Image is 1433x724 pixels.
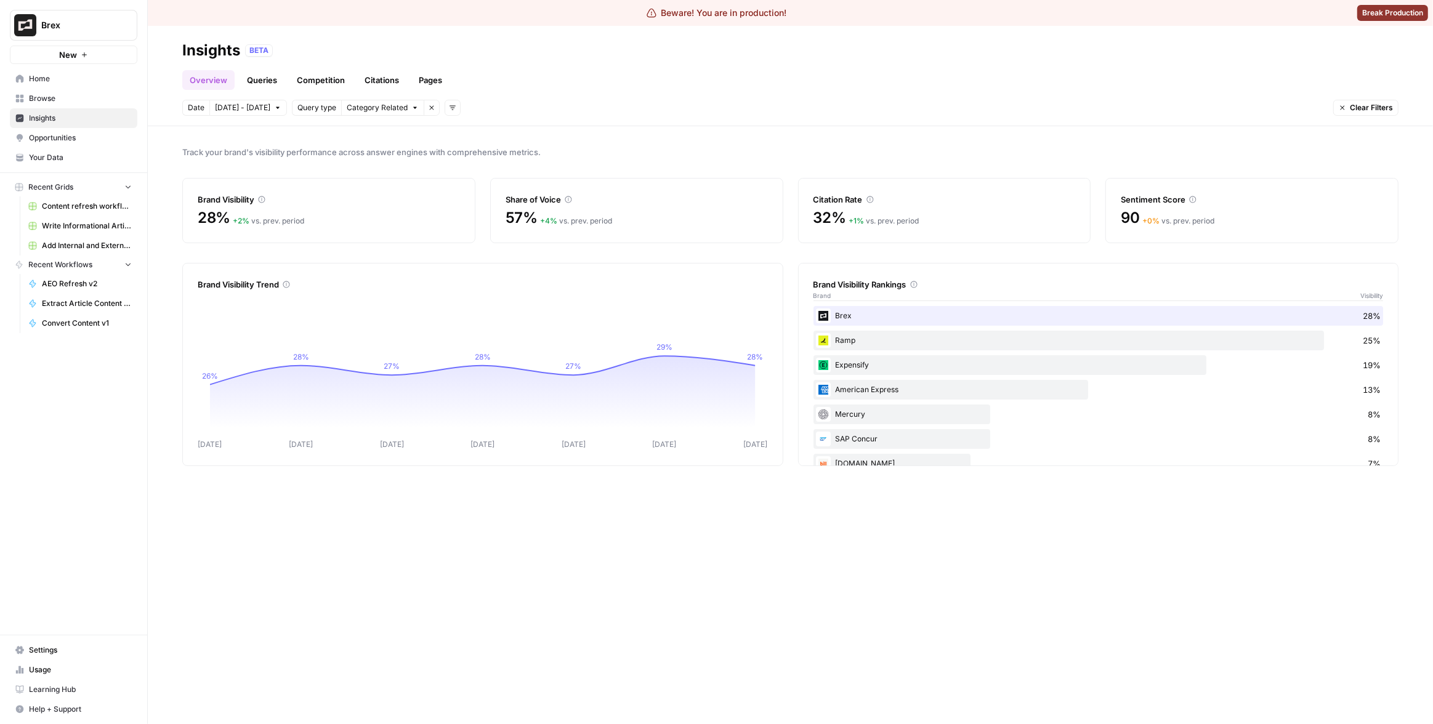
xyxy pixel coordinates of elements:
a: Overview [182,70,235,90]
span: Your Data [29,152,132,163]
button: [DATE] - [DATE] [209,100,287,116]
button: New [10,46,137,64]
tspan: [DATE] [380,440,404,449]
span: 32% [813,208,846,228]
div: Brand Visibility [198,193,460,206]
span: Extract Article Content v.2 [42,298,132,309]
span: Brex [41,19,116,31]
span: Date [188,102,204,113]
a: Settings [10,640,137,660]
span: + 2 % [233,216,249,225]
button: Category Related [341,100,424,116]
a: Write Informational Article [23,216,137,236]
span: [DATE] - [DATE] [215,102,270,113]
img: 006fbtxikyv04rfxttdiz56ygwh7 [816,432,831,446]
span: 13% [1363,384,1381,396]
span: Brand [813,291,831,300]
span: 19% [1363,359,1381,371]
button: Workspace: Brex [10,10,137,41]
div: American Express [813,380,1384,400]
span: Recent Grids [28,182,73,193]
a: Insights [10,108,137,128]
div: Brand Visibility Trend [198,278,768,291]
img: lrh2mueriarel2y2ccpycmcdkl1y [816,407,831,422]
span: Insights [29,113,132,124]
span: Write Informational Article [42,220,132,231]
div: Ramp [813,331,1384,350]
div: vs. prev. period [1142,215,1214,227]
tspan: 27% [384,361,400,371]
span: 28% [1363,310,1381,322]
tspan: 28% [475,352,491,361]
tspan: [DATE] [562,440,586,449]
span: 7% [1368,457,1381,470]
tspan: 26% [202,371,218,380]
div: SAP Concur [813,429,1384,449]
span: Browse [29,93,132,104]
div: Brex [813,306,1384,326]
tspan: 27% [565,361,581,371]
div: Citation Rate [813,193,1076,206]
span: Clear Filters [1350,102,1393,113]
a: Extract Article Content v.2 [23,294,137,313]
span: Break Production [1362,7,1423,18]
span: Learning Hub [29,684,132,695]
span: + 1 % [849,216,864,225]
span: Add Internal and External Links (1) [42,240,132,251]
button: Recent Grids [10,178,137,196]
span: Help + Support [29,704,132,715]
div: Share of Voice [506,193,768,206]
div: vs. prev. period [849,215,919,227]
span: Convert Content v1 [42,318,132,329]
div: Insights [182,41,240,60]
div: Beware! You are in production! [647,7,787,19]
div: [DOMAIN_NAME] [813,454,1384,473]
span: 8% [1368,408,1381,420]
span: Track your brand's visibility performance across answer engines with comprehensive metrics. [182,146,1399,158]
img: nv9f19utebsesefv9e8hf7vno93r [816,358,831,372]
tspan: [DATE] [743,440,767,449]
button: Clear Filters [1333,100,1399,116]
div: Sentiment Score [1121,193,1383,206]
a: Browse [10,89,137,108]
a: Competition [289,70,352,90]
tspan: 28% [293,352,309,361]
tspan: [DATE] [289,440,313,449]
span: New [59,49,77,61]
span: Opportunities [29,132,132,143]
span: 28% [198,208,230,228]
a: Your Data [10,148,137,167]
div: BETA [245,44,273,57]
img: 7qu06ljj934ye3fyzgpfrpph858h [816,333,831,348]
span: Recent Workflows [28,259,92,270]
img: Brex Logo [14,14,36,36]
img: r62ylnxqpkxxzhvap3cpgzvzftzw [816,308,831,323]
a: Content refresh workflow [23,196,137,216]
a: Usage [10,660,137,680]
span: Visibility [1360,291,1383,300]
span: Settings [29,645,132,656]
tspan: 29% [656,342,672,352]
a: Add Internal and External Links (1) [23,236,137,255]
tspan: [DATE] [652,440,676,449]
a: Citations [357,70,406,90]
span: Usage [29,664,132,675]
div: vs. prev. period [233,215,304,227]
span: Content refresh workflow [42,201,132,212]
div: vs. prev. period [540,215,612,227]
div: Mercury [813,404,1384,424]
span: 25% [1363,334,1381,347]
img: h4bau9jr31b1pyavpgvblgk3uq29 [816,382,831,397]
span: 57% [506,208,538,228]
button: Break Production [1357,5,1428,21]
tspan: [DATE] [198,440,222,449]
span: Query type [297,102,336,113]
a: Pages [411,70,450,90]
span: Category Related [347,102,408,113]
button: Recent Workflows [10,255,137,274]
div: Brand Visibility Rankings [813,278,1384,291]
tspan: 28% [748,352,764,361]
a: Opportunities [10,128,137,148]
a: Convert Content v1 [23,313,137,333]
span: 90 [1121,208,1140,228]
